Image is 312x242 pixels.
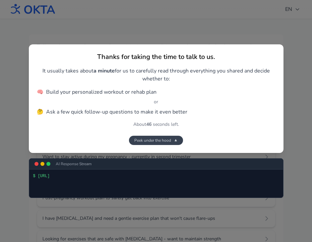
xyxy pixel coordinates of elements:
[46,88,156,96] span: Build your personalized workout or rehab plan
[174,138,178,143] span: ▼
[56,161,92,167] span: AI Response Stream
[146,121,152,127] strong: 46
[37,121,276,128] p: About seconds left.
[129,136,183,145] button: Peek under the hood▼
[37,52,276,62] h2: Thanks for taking the time to talk to us.
[37,67,276,83] p: It usually takes about for us to carefully read through everything you shared and decide whether to:
[46,108,187,116] span: Ask a few quick follow-up questions to make it even better
[134,138,171,143] span: Peek under the hood
[94,67,115,74] strong: a minute
[37,99,276,105] li: or
[37,108,43,116] span: 🤔
[33,173,50,179] span: $ [URL]
[37,88,43,96] span: 🧠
